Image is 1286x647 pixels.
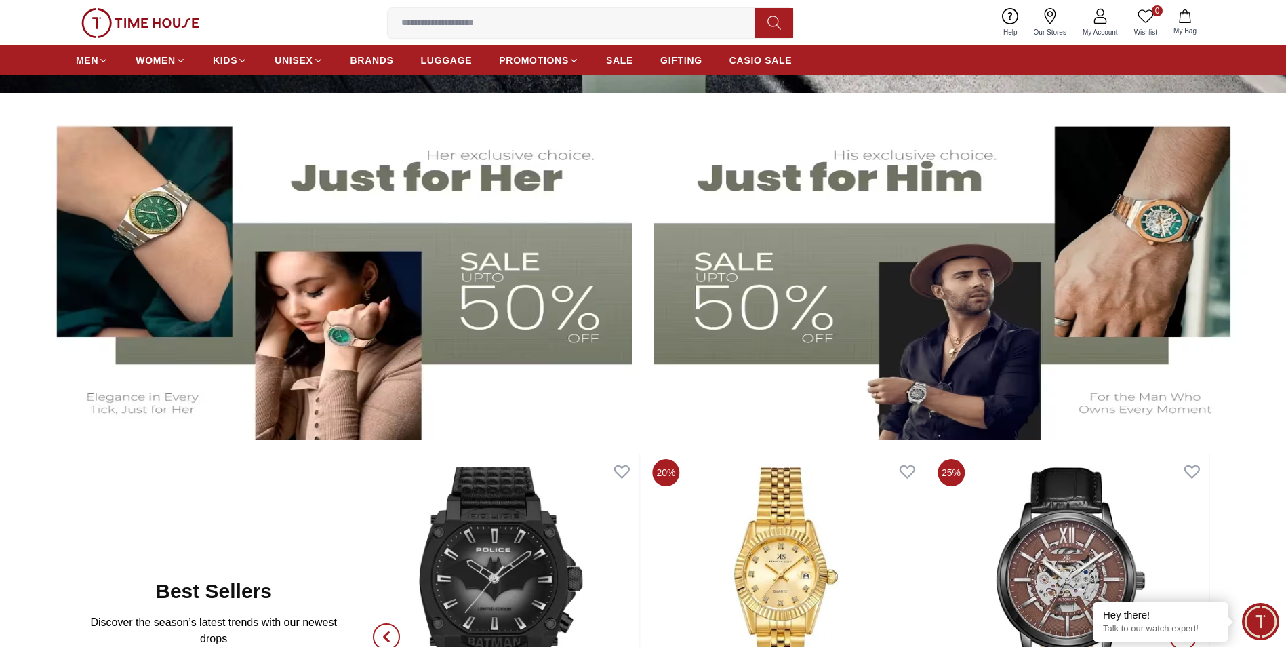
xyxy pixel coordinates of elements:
a: LUGGAGE [421,48,473,73]
p: Talk to our watch expert! [1103,623,1218,635]
span: SALE [606,54,633,67]
span: LUGGAGE [421,54,473,67]
span: 20% [653,459,680,486]
img: Men's Watches Banner [654,106,1254,439]
span: Wishlist [1129,27,1163,37]
div: Hey there! [1103,608,1218,622]
img: Women's Watches Banner [33,106,632,439]
img: ... [81,8,199,38]
span: 25% [938,459,965,486]
span: GIFTING [660,54,702,67]
p: Discover the season’s latest trends with our newest drops [87,614,340,647]
div: Chat Widget [1242,603,1279,640]
a: Our Stores [1026,5,1074,40]
span: My Account [1077,27,1123,37]
span: 0 [1152,5,1163,16]
a: BRANDS [350,48,394,73]
span: MEN [76,54,98,67]
span: KIDS [213,54,237,67]
span: CASIO SALE [729,54,792,67]
span: UNISEX [275,54,313,67]
span: Our Stores [1028,27,1072,37]
a: 0Wishlist [1126,5,1165,40]
a: CASIO SALE [729,48,792,73]
span: Help [998,27,1023,37]
span: BRANDS [350,54,394,67]
span: PROMOTIONS [499,54,569,67]
a: KIDS [213,48,247,73]
span: My Bag [1168,26,1202,36]
a: SALE [606,48,633,73]
a: PROMOTIONS [499,48,579,73]
a: WOMEN [136,48,186,73]
a: UNISEX [275,48,323,73]
button: My Bag [1165,7,1205,39]
a: MEN [76,48,108,73]
a: Help [995,5,1026,40]
h2: Best Sellers [155,579,272,604]
span: WOMEN [136,54,176,67]
a: GIFTING [660,48,702,73]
